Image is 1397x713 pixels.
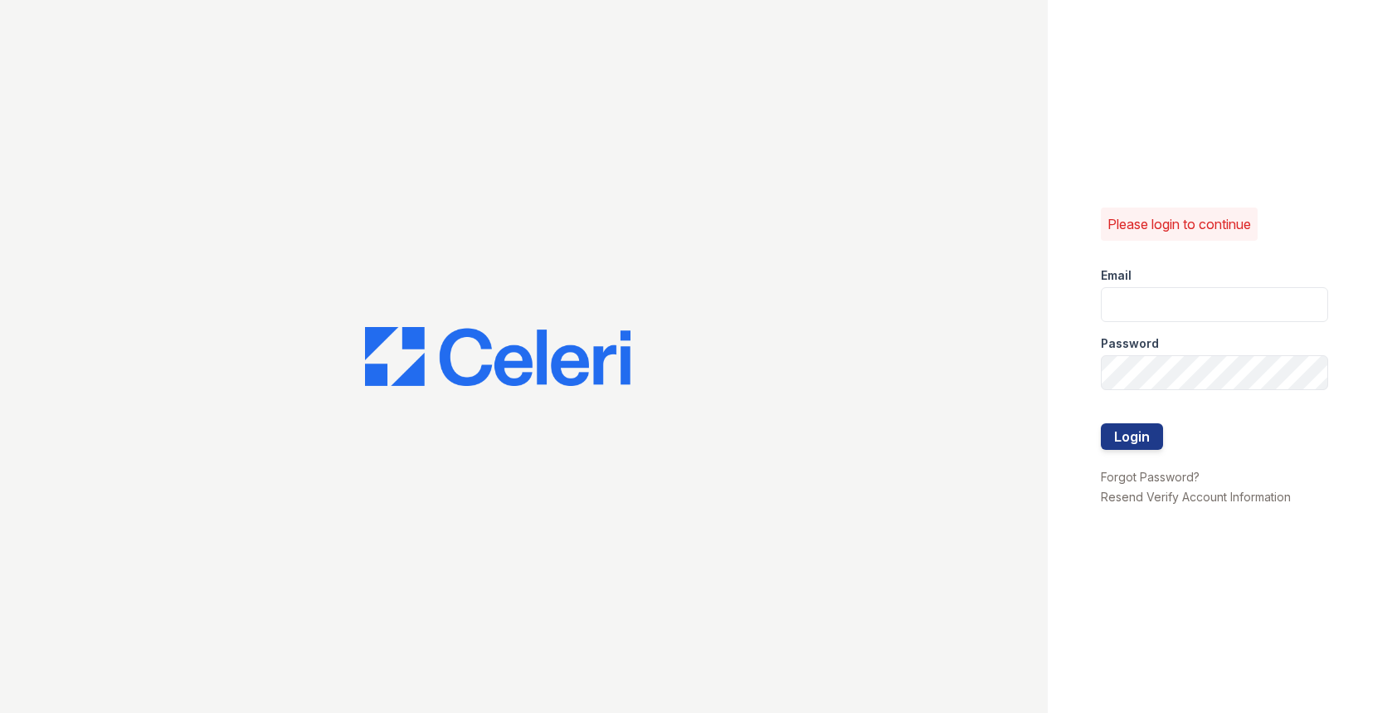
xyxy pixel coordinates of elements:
button: Login [1101,423,1163,450]
a: Resend Verify Account Information [1101,490,1291,504]
img: CE_Logo_Blue-a8612792a0a2168367f1c8372b55b34899dd931a85d93a1a3d3e32e68fde9ad4.png [365,327,630,387]
a: Forgot Password? [1101,470,1200,484]
label: Password [1101,335,1159,352]
label: Email [1101,267,1132,284]
p: Please login to continue [1107,214,1251,234]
